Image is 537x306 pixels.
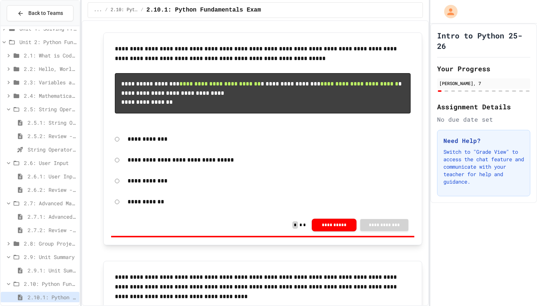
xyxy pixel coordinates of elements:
span: 2.5.1: String Operators [28,119,76,127]
div: [PERSON_NAME], 7 [439,80,528,87]
span: 2.10: Python Fundamentals Exam [24,280,76,288]
p: Switch to "Grade View" to access the chat feature and communicate with your teacher for help and ... [443,148,524,185]
span: 2.10.1: Python Fundamentals Exam [28,293,76,301]
span: String Operators - Quiz [28,146,76,153]
span: 2.8: Group Project - Mad Libs [24,240,76,247]
span: / [105,7,107,13]
span: 2.4: Mathematical Operators [24,92,76,100]
span: 2.9: Unit Summary [24,253,76,261]
span: 2.3: Variables and Data Types [24,78,76,86]
h2: Assignment Details [437,102,530,112]
h1: Intro to Python 25-26 [437,30,530,51]
span: 2.1: What is Code? [24,51,76,59]
span: 2.7: Advanced Math [24,199,76,207]
span: / [141,7,143,13]
span: 2.5.2: Review - String Operators [28,132,76,140]
span: 2.9.1: Unit Summary [28,266,76,274]
div: No due date set [437,115,530,124]
span: 2.6: User Input [24,159,76,167]
span: Back to Teams [28,9,63,17]
span: Unit 2: Python Fundamentals [19,38,76,46]
span: 2.7.1: Advanced Math [28,213,76,221]
span: 2.5: String Operators [24,105,76,113]
span: 2.10.1: Python Fundamentals Exam [147,6,261,15]
span: 2.2: Hello, World! [24,65,76,73]
span: 2.10: Python Fundamentals Exam [111,7,138,13]
span: 2.6.2: Review - User Input [28,186,76,194]
h3: Need Help? [443,136,524,145]
span: ... [94,7,102,13]
span: 2.6.1: User Input [28,172,76,180]
div: My Account [436,3,459,20]
span: 2.7.2: Review - Advanced Math [28,226,76,234]
h2: Your Progress [437,63,530,74]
